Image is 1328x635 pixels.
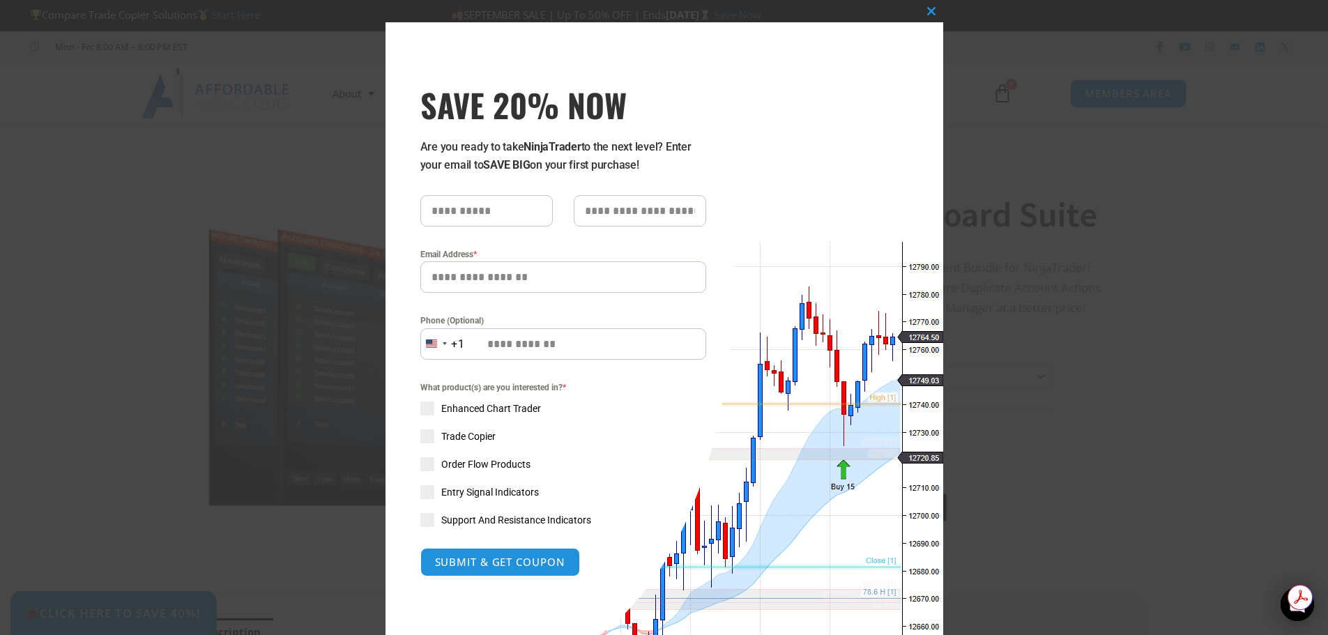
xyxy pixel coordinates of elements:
[420,457,706,471] label: Order Flow Products
[483,158,530,171] strong: SAVE BIG
[420,247,706,261] label: Email Address
[451,335,465,353] div: +1
[420,85,706,124] h3: SAVE 20% NOW
[441,457,531,471] span: Order Flow Products
[420,513,706,527] label: Support And Resistance Indicators
[441,429,496,443] span: Trade Copier
[420,429,706,443] label: Trade Copier
[420,314,706,328] label: Phone (Optional)
[1281,588,1314,621] div: Open Intercom Messenger
[420,381,706,395] span: What product(s) are you interested in?
[420,138,706,174] p: Are you ready to take to the next level? Enter your email to on your first purchase!
[441,485,539,499] span: Entry Signal Indicators
[420,485,706,499] label: Entry Signal Indicators
[441,401,541,415] span: Enhanced Chart Trader
[420,328,465,360] button: Selected country
[420,401,706,415] label: Enhanced Chart Trader
[524,140,581,153] strong: NinjaTrader
[420,548,580,576] button: SUBMIT & GET COUPON
[441,513,591,527] span: Support And Resistance Indicators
